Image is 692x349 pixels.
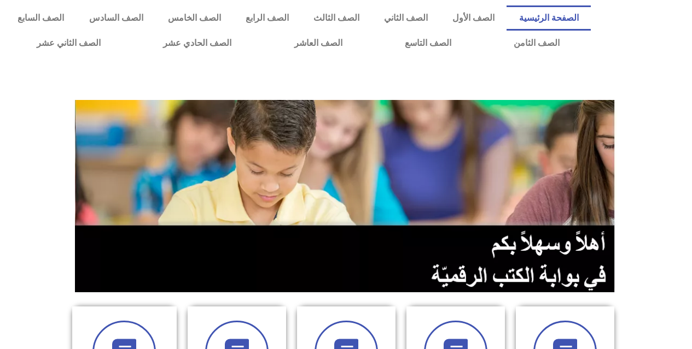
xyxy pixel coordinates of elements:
[263,31,374,56] a: الصف العاشر
[155,5,233,31] a: الصف الخامس
[132,31,263,56] a: الصف الحادي عشر
[77,5,155,31] a: الصف السادس
[440,5,507,31] a: الصف الأول
[482,31,591,56] a: الصف الثامن
[371,5,440,31] a: الصف الثاني
[5,31,132,56] a: الصف الثاني عشر
[5,5,77,31] a: الصف السابع
[233,5,301,31] a: الصف الرابع
[374,31,482,56] a: الصف التاسع
[301,5,371,31] a: الصف الثالث
[507,5,591,31] a: الصفحة الرئيسية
